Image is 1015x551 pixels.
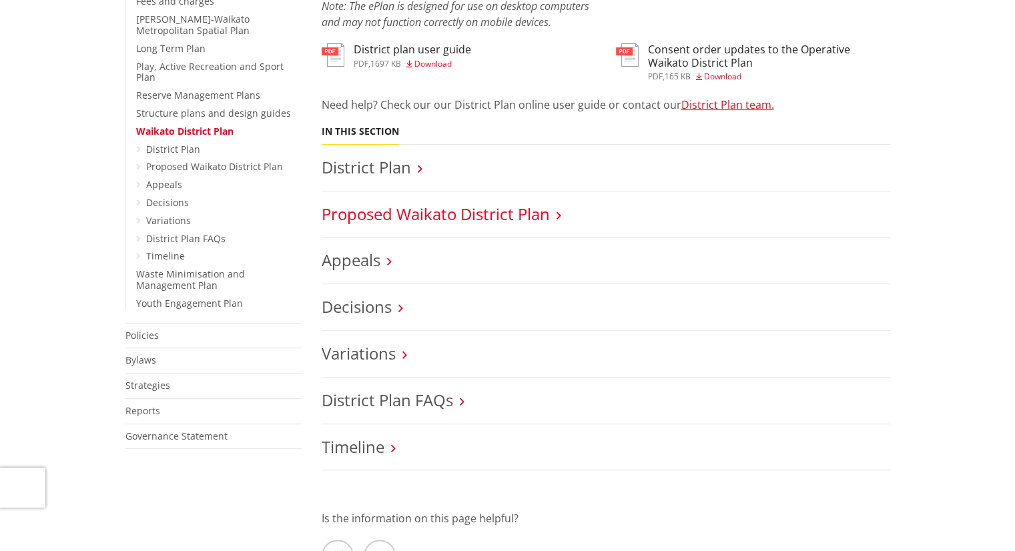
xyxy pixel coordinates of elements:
a: Proposed Waikato District Plan [322,203,550,225]
a: Governance Statement [125,430,228,442]
span: Download [704,71,741,82]
iframe: Messenger Launcher [954,495,1002,543]
a: Variations [146,214,191,227]
a: Long Term Plan [136,42,206,55]
img: document-pdf.svg [616,43,639,67]
a: Appeals [322,249,380,271]
a: Proposed Waikato District Plan [146,160,283,173]
a: Appeals [146,178,182,191]
h3: District plan user guide [354,43,471,56]
a: District Plan FAQs [146,232,226,245]
a: [PERSON_NAME]-Waikato Metropolitan Spatial Plan [136,13,250,37]
span: Download [414,58,452,69]
a: Youth Engagement Plan [136,297,243,310]
a: Variations [322,342,396,364]
a: District Plan [146,143,200,155]
a: District Plan [322,156,411,178]
div: , [648,73,890,81]
div: , [354,60,471,68]
a: Play, Active Recreation and Sport Plan [136,60,284,84]
h5: In this section [322,126,399,137]
span: 1697 KB [370,58,401,69]
a: Strategies [125,379,170,392]
a: District Plan FAQs [322,389,453,411]
a: District Plan team. [681,97,774,112]
h3: Consent order updates to the Operative Waikato District Plan [648,43,890,69]
span: pdf [648,71,663,82]
a: Reports [125,404,160,417]
a: Consent order updates to the Operative Waikato District Plan pdf,165 KB Download [616,43,890,80]
p: Need help? Check our our District Plan online user guide or contact our [322,97,890,113]
a: Decisions [146,196,189,209]
a: Decisions [322,296,392,318]
a: Waste Minimisation and Management Plan [136,267,245,292]
a: Bylaws [125,354,156,366]
span: 165 KB [665,71,691,82]
a: Waikato District Plan [136,125,234,137]
a: Policies [125,329,159,342]
p: Is the information on this page helpful? [322,510,890,526]
img: document-pdf.svg [322,43,344,67]
a: Timeline [322,436,384,458]
a: Timeline [146,249,185,262]
a: District plan user guide pdf,1697 KB Download [322,43,471,67]
a: Structure plans and design guides [136,107,291,119]
span: pdf [354,58,368,69]
a: Reserve Management Plans [136,89,260,101]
